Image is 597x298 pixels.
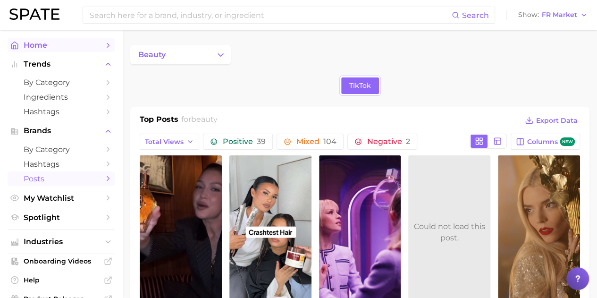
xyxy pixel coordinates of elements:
span: by Category [24,78,99,87]
span: by Category [24,145,99,154]
h1: Top Posts [140,114,178,128]
button: ShowFR Market [516,9,590,21]
button: Columnsnew [511,134,580,150]
input: Search here for a brand, industry, or ingredient [89,7,452,23]
span: Mixed [296,138,336,145]
span: 39 [257,137,266,146]
span: Posts [24,174,99,183]
div: Could not load this post. [408,221,490,244]
a: Spotlight [8,210,115,225]
span: Positive [223,138,266,145]
span: Export Data [536,117,578,125]
span: Trends [24,60,99,68]
a: Hashtags [8,157,115,171]
span: Hashtags [24,160,99,169]
span: Negative [367,138,410,145]
button: Trends [8,57,115,71]
span: beauty [191,115,218,124]
span: Show [518,12,539,17]
span: Search [462,11,489,20]
a: Posts [8,171,115,186]
button: Total Views [140,134,199,150]
a: by Category [8,142,115,157]
a: Ingredients [8,90,115,104]
span: Help [24,276,99,284]
button: Brands [8,124,115,138]
h2: for [181,114,218,128]
span: 2 [406,137,410,146]
span: Brands [24,127,99,135]
span: Columns [527,137,575,146]
span: Industries [24,238,99,246]
span: Hashtags [24,107,99,116]
a: by Category [8,75,115,90]
span: Onboarding Videos [24,257,99,265]
span: My Watchlist [24,194,99,203]
span: TikTok [349,82,371,90]
a: My Watchlist [8,191,115,205]
span: 104 [323,137,336,146]
span: new [560,137,575,146]
span: FR Market [542,12,577,17]
a: Help [8,273,115,287]
img: SPATE [9,9,59,20]
button: Export Data [522,114,580,127]
span: Ingredients [24,93,99,102]
button: Industries [8,235,115,249]
button: Change Category [130,45,231,64]
span: Spotlight [24,213,99,222]
a: Hashtags [8,104,115,119]
a: TikTok [341,77,379,94]
span: Total Views [145,138,184,146]
a: Home [8,38,115,52]
a: Onboarding Videos [8,254,115,268]
span: beauty [138,51,166,59]
span: Home [24,41,99,50]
